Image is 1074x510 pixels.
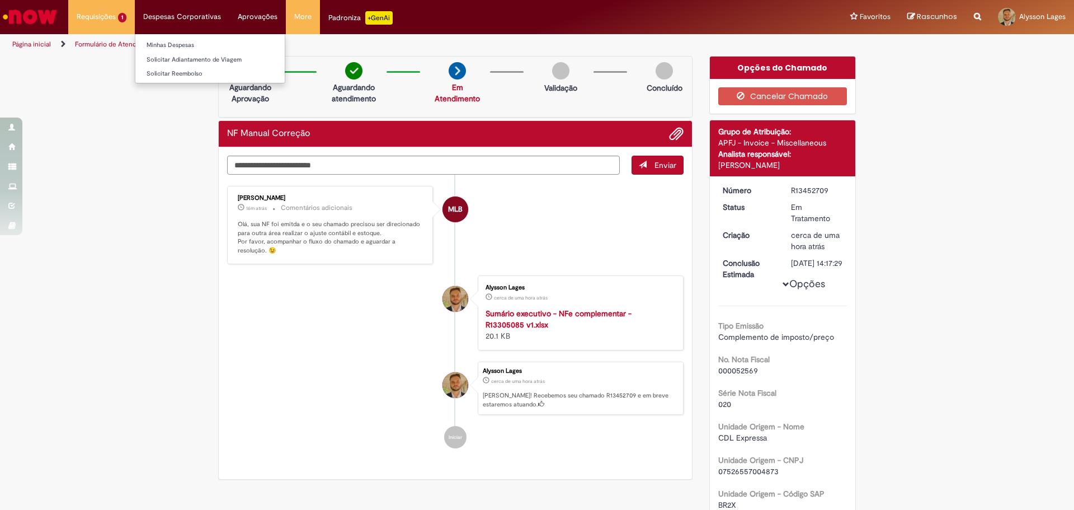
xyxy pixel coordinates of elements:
img: check-circle-green.png [345,62,362,79]
time: 27/08/2025 15:13:24 [246,205,267,212]
span: 16m atrás [246,205,267,212]
div: Marina Luzia Braccio [442,196,468,222]
time: 27/08/2025 14:17:25 [491,378,545,385]
span: 07526557004873 [718,466,779,476]
span: More [294,11,312,22]
button: Cancelar Chamado [718,87,847,105]
a: Em Atendimento [435,82,480,104]
dt: Conclusão Estimada [714,258,783,280]
span: MLB [448,196,463,223]
h2: NF Manual Correção Histórico de tíquete [227,129,310,139]
dt: Número [714,185,783,196]
p: [PERSON_NAME]! Recebemos seu chamado R13452709 e em breve estaremos atuando. [483,391,677,409]
dt: Status [714,202,783,213]
span: Enviar [654,160,676,170]
button: Adicionar anexos [669,127,684,141]
span: cerca de uma hora atrás [494,294,548,301]
span: Alysson Lages [1019,12,1066,21]
a: Minhas Despesas [135,39,285,52]
div: Em Tratamento [791,202,843,224]
div: Padroniza [328,11,393,25]
span: Rascunhos [917,11,957,22]
div: [DATE] 14:17:29 [791,258,843,269]
a: Solicitar Reembolso [135,68,285,80]
div: 20.1 KB [486,308,672,341]
img: img-circle-grey.png [552,62,569,79]
b: Unidade Origem - Nome [718,422,804,432]
p: Validação [544,82,577,93]
ul: Trilhas de página [8,34,708,55]
span: Aprovações [238,11,277,22]
b: Tipo Emissão [718,321,764,331]
div: Opções do Chamado [710,57,856,79]
div: Alysson Lages [442,286,468,312]
span: Requisições [77,11,116,22]
b: Série Nota Fiscal [718,388,776,398]
img: ServiceNow [1,6,59,28]
img: arrow-next.png [449,62,466,79]
p: Aguardando Aprovação [223,82,277,104]
span: Favoritos [860,11,891,22]
ul: Despesas Corporativas [135,34,285,83]
span: cerca de uma hora atrás [491,378,545,385]
span: cerca de uma hora atrás [791,230,840,251]
span: CDL Expressa [718,433,767,443]
time: 27/08/2025 14:17:25 [791,230,840,251]
span: BR2X [718,500,736,510]
time: 27/08/2025 14:17:21 [494,294,548,301]
b: Unidade Origem - CNPJ [718,455,803,465]
span: Despesas Corporativas [143,11,221,22]
span: 1 [118,13,126,22]
a: Rascunhos [907,12,957,22]
div: [PERSON_NAME] [718,160,847,171]
div: Grupo de Atribuição: [718,126,847,137]
div: 27/08/2025 14:17:25 [791,230,843,252]
a: Página inicial [12,40,51,49]
span: 000052569 [718,366,758,376]
textarea: Digite sua mensagem aqui... [227,156,620,175]
div: APFJ - Invoice - Miscellaneous [718,137,847,148]
dt: Criação [714,230,783,241]
p: Aguardando atendimento [327,82,381,104]
img: img-circle-grey.png [656,62,673,79]
ul: Histórico de tíquete [227,175,684,460]
div: Alysson Lages [486,284,672,291]
span: 020 [718,399,731,409]
a: Formulário de Atendimento [75,40,158,49]
div: [PERSON_NAME] [238,195,424,202]
small: Comentários adicionais [281,203,352,213]
li: Alysson Lages [227,362,684,415]
div: Alysson Lages [442,372,468,398]
p: Concluído [647,82,682,93]
button: Enviar [632,156,684,175]
p: Olá, sua NF foi emitda e o seu chamado precisou ser direcionado para outra área realizar o ajuste... [238,220,424,255]
a: Sumário executivo - NFe complementar - R13305085 v1.xlsx [486,308,632,330]
span: Complemento de imposto/preço [718,332,834,342]
div: R13452709 [791,185,843,196]
b: No. Nota Fiscal [718,354,770,364]
div: Alysson Lages [483,368,677,375]
a: Solicitar Adiantamento de Viagem [135,54,285,66]
b: Unidade Origem - Código SAP [718,489,825,499]
div: Analista responsável: [718,148,847,160]
p: +GenAi [365,11,393,25]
